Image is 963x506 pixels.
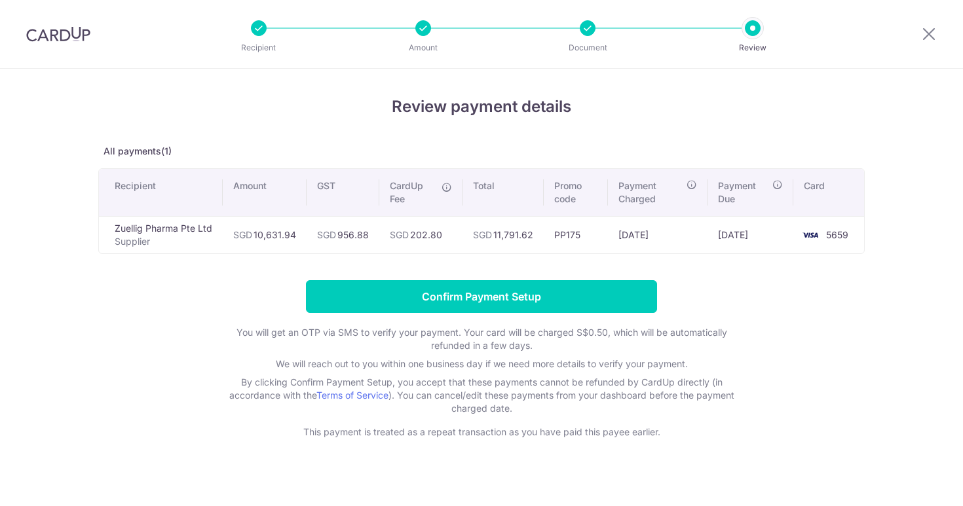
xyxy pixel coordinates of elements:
span: SGD [317,229,336,240]
td: 202.80 [379,216,463,253]
a: Terms of Service [316,389,388,401]
p: Recipient [210,41,307,54]
input: Confirm Payment Setup [306,280,657,313]
h4: Review payment details [98,95,865,118]
p: All payments(1) [98,145,865,158]
span: SGD [233,229,252,240]
span: Payment Due [718,179,768,206]
td: [DATE] [708,216,793,253]
p: Supplier [115,235,212,248]
td: 956.88 [307,216,379,253]
th: Recipient [99,169,223,216]
th: GST [307,169,379,216]
span: SGD [473,229,492,240]
td: PP175 [544,216,608,253]
th: Total [463,169,544,216]
th: Promo code [544,169,608,216]
p: Review [704,41,801,54]
iframe: Opens a widget where you can find more information [878,467,950,499]
td: 10,631.94 [223,216,307,253]
span: 5659 [826,229,848,240]
p: By clicking Confirm Payment Setup, you accept that these payments cannot be refunded by CardUp di... [219,376,744,415]
span: SGD [390,229,409,240]
p: Amount [375,41,472,54]
img: CardUp [26,26,90,42]
p: We will reach out to you within one business day if we need more details to verify your payment. [219,357,744,370]
td: Zuellig Pharma Pte Ltd [99,216,223,253]
td: [DATE] [608,216,707,253]
p: You will get an OTP via SMS to verify your payment. Your card will be charged S$0.50, which will ... [219,326,744,352]
th: Card [793,169,864,216]
td: 11,791.62 [463,216,544,253]
span: Payment Charged [618,179,682,206]
img: <span class="translation_missing" title="translation missing: en.account_steps.new_confirm_form.b... [797,227,823,243]
th: Amount [223,169,307,216]
span: CardUp Fee [390,179,435,206]
p: This payment is treated as a repeat transaction as you have paid this payee earlier. [219,425,744,439]
p: Document [539,41,636,54]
